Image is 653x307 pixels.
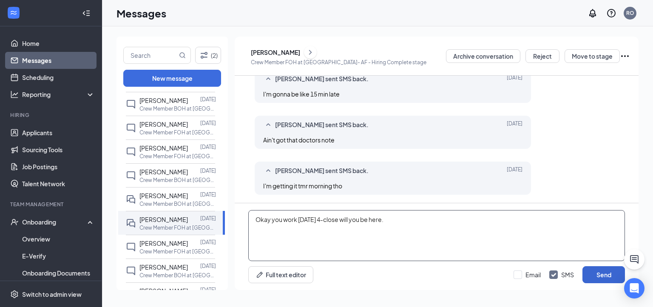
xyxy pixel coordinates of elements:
svg: ChevronRight [306,47,315,57]
span: [PERSON_NAME] sent SMS back. [275,166,369,176]
span: [PERSON_NAME] [139,216,188,223]
svg: Ellipses [620,51,630,61]
svg: SmallChevronUp [263,166,273,176]
span: [PERSON_NAME] [139,263,188,271]
svg: Filter [199,50,209,60]
svg: ChatInactive [126,99,136,109]
p: Crew Member BOH at [GEOGRAPHIC_DATA]- AF [139,272,216,279]
svg: DoubleChat [126,218,136,228]
span: I'm getting it tmr morning tho [263,182,342,190]
button: Send [582,266,625,283]
svg: ChatInactive [126,171,136,181]
p: [DATE] [200,262,216,270]
svg: ChatInactive [126,242,136,252]
span: [PERSON_NAME] [139,192,188,199]
a: Applicants [22,124,95,141]
svg: MagnifyingGlass [179,52,186,59]
span: Ain't got that doctors note [263,136,335,144]
svg: Notifications [588,8,598,18]
textarea: Okay you work [DATE] 4-close will you be here. [248,210,625,261]
h1: Messages [116,6,166,20]
span: [PERSON_NAME] sent SMS back. [275,120,369,130]
p: Crew Member FOH at [GEOGRAPHIC_DATA]- AF [139,153,216,160]
p: Crew Member FOH at [GEOGRAPHIC_DATA]- AF [139,224,216,231]
a: Home [22,35,95,52]
input: Search [124,47,177,63]
p: Crew Member FOH at [GEOGRAPHIC_DATA]- AF - Hiring Complete stage [251,59,426,66]
svg: Collapse [82,9,91,17]
span: I'm gonna be like 15 min late [263,90,340,98]
span: [PERSON_NAME] [139,287,188,295]
button: ChatActive [624,249,644,270]
p: [DATE] [200,286,216,293]
svg: WorkstreamLogo [9,9,18,17]
p: [DATE] [200,215,216,222]
span: [PERSON_NAME] sent SMS back. [275,74,369,84]
svg: SmallChevronUp [263,74,273,84]
span: [PERSON_NAME] [139,168,188,176]
svg: ChatInactive [126,123,136,133]
span: [PERSON_NAME] [139,97,188,104]
p: Crew Member FOH at [GEOGRAPHIC_DATA]- AF [139,248,216,255]
a: Talent Network [22,175,95,192]
div: Reporting [22,90,95,99]
span: [PERSON_NAME] [139,120,188,128]
button: Full text editorPen [248,266,313,283]
a: Sourcing Tools [22,141,95,158]
p: [DATE] [200,143,216,151]
svg: SmallChevronUp [263,120,273,130]
svg: Settings [10,290,19,298]
a: Overview [22,230,95,247]
span: [PERSON_NAME] [139,239,188,247]
svg: UserCheck [10,218,19,226]
button: Filter (2) [195,47,221,64]
p: [DATE] [200,191,216,198]
a: E-Verify [22,247,95,264]
a: Onboarding Documents [22,264,95,281]
div: Onboarding [22,218,88,226]
span: [DATE] [507,166,522,176]
svg: ChatInactive [126,266,136,276]
p: [DATE] [200,167,216,174]
svg: ChatActive [629,254,639,264]
button: Reject [525,49,559,63]
svg: Pen [256,270,264,279]
span: [DATE] [507,74,522,84]
p: [DATE] [200,96,216,103]
svg: DoubleChat [126,194,136,205]
div: Switch to admin view [22,290,82,298]
button: Archive conversation [446,49,520,63]
div: RO [626,9,634,17]
div: [PERSON_NAME] [251,48,300,57]
button: ChevronRight [304,46,317,59]
button: New message [123,70,221,87]
span: [PERSON_NAME] [139,144,188,152]
div: Open Intercom Messenger [624,278,644,298]
svg: Analysis [10,90,19,99]
svg: ChatInactive [126,290,136,300]
p: Crew Member BOH at [GEOGRAPHIC_DATA]- AF [139,105,216,112]
span: [DATE] [507,120,522,130]
p: Crew Member FOH at [GEOGRAPHIC_DATA]- AF [139,129,216,136]
p: [DATE] [200,239,216,246]
a: Scheduling [22,69,95,86]
p: Crew Member BOH at [GEOGRAPHIC_DATA]- AF [139,176,216,184]
div: Hiring [10,111,93,119]
button: Move to stage [565,49,620,63]
p: [DATE] [200,119,216,127]
a: Messages [22,52,95,69]
svg: ChatInactive [126,147,136,157]
a: Job Postings [22,158,95,175]
div: Team Management [10,201,93,208]
svg: QuestionInfo [606,8,616,18]
p: Crew Member BOH at [GEOGRAPHIC_DATA]- AF [139,200,216,208]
